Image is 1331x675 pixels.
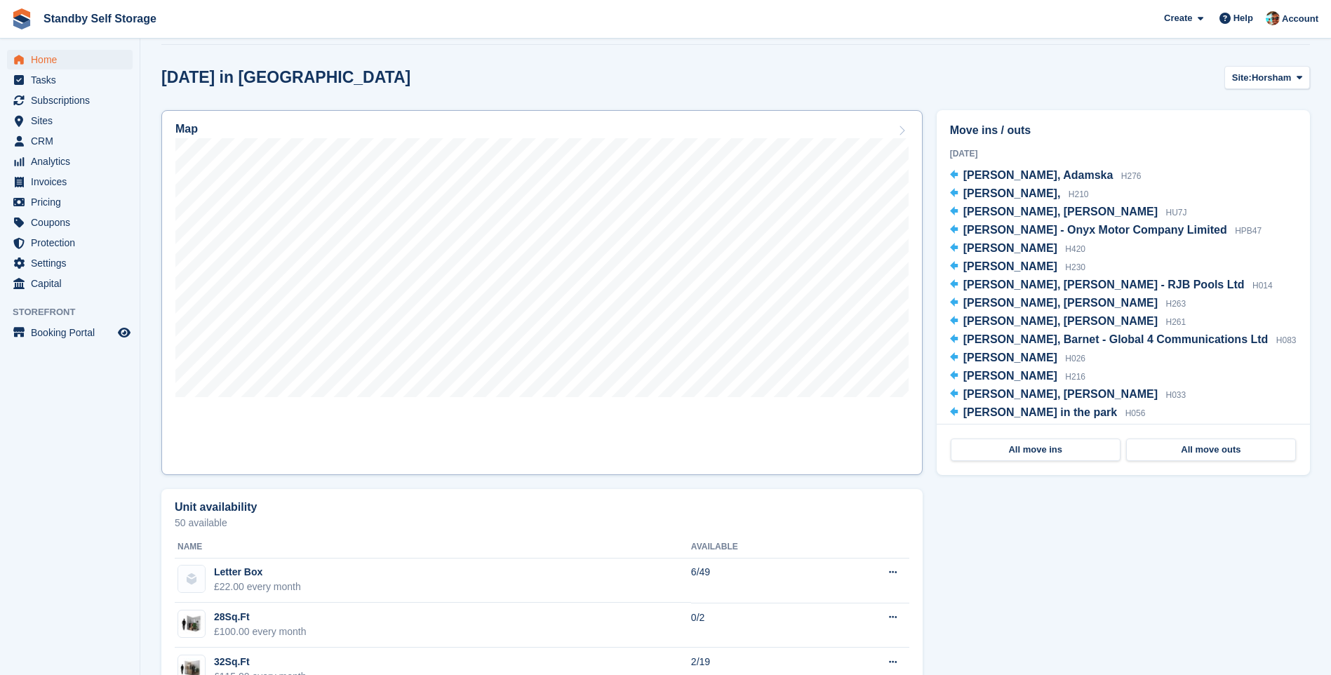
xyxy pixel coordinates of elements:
[214,655,307,669] div: 32Sq.Ft
[963,279,1245,290] span: [PERSON_NAME], [PERSON_NAME] - RJB Pools Ltd
[963,315,1158,327] span: [PERSON_NAME], [PERSON_NAME]
[1125,408,1146,418] span: H056
[161,110,923,475] a: Map
[7,50,133,69] a: menu
[1165,208,1186,218] span: HU7J
[178,566,205,592] img: blank-unit-type-icon-ffbac7b88ba66c5e286b0e438baccc4b9c83835d4c34f86887a83fc20ec27e7b.svg
[7,192,133,212] a: menu
[950,185,1089,203] a: [PERSON_NAME], H210
[31,70,115,90] span: Tasks
[175,536,691,559] th: Name
[963,352,1057,363] span: [PERSON_NAME]
[214,624,307,639] div: £100.00 every month
[31,50,115,69] span: Home
[7,131,133,151] a: menu
[950,167,1142,185] a: [PERSON_NAME], Adamska H276
[950,147,1297,160] div: [DATE]
[951,439,1121,461] a: All move ins
[7,152,133,171] a: menu
[1276,335,1297,345] span: H083
[950,276,1273,295] a: [PERSON_NAME], [PERSON_NAME] - RJB Pools Ltd H014
[950,240,1085,258] a: [PERSON_NAME] H420
[7,253,133,273] a: menu
[950,122,1297,139] h2: Move ins / outs
[7,233,133,253] a: menu
[963,333,1269,345] span: [PERSON_NAME], Barnet - Global 4 Communications Ltd
[31,91,115,110] span: Subscriptions
[950,295,1186,313] a: [PERSON_NAME], [PERSON_NAME] H263
[175,518,909,528] p: 50 available
[1252,281,1273,290] span: H014
[963,297,1158,309] span: [PERSON_NAME], [PERSON_NAME]
[7,213,133,232] a: menu
[31,111,115,131] span: Sites
[1282,12,1318,26] span: Account
[175,501,257,514] h2: Unit availability
[950,258,1085,276] a: [PERSON_NAME] H230
[31,233,115,253] span: Protection
[116,324,133,341] a: Preview store
[691,603,825,648] td: 0/2
[1121,171,1142,181] span: H276
[1232,71,1252,85] span: Site:
[963,260,1057,272] span: [PERSON_NAME]
[31,213,115,232] span: Coupons
[963,242,1057,254] span: [PERSON_NAME]
[963,388,1158,400] span: [PERSON_NAME], [PERSON_NAME]
[1165,390,1186,400] span: H033
[1065,354,1085,363] span: H026
[7,172,133,192] a: menu
[950,331,1297,349] a: [PERSON_NAME], Barnet - Global 4 Communications Ltd H083
[950,203,1187,222] a: [PERSON_NAME], [PERSON_NAME] HU7J
[13,305,140,319] span: Storefront
[7,70,133,90] a: menu
[31,131,115,151] span: CRM
[178,614,205,634] img: 30-sqft-unit.jpg
[31,192,115,212] span: Pricing
[1069,189,1089,199] span: H210
[7,111,133,131] a: menu
[1065,372,1085,382] span: H216
[950,386,1186,404] a: [PERSON_NAME], [PERSON_NAME] H033
[1165,317,1186,327] span: H261
[691,558,825,603] td: 6/49
[7,274,133,293] a: menu
[963,187,1061,199] span: [PERSON_NAME],
[1165,299,1186,309] span: H263
[1065,244,1085,254] span: H420
[1252,71,1291,85] span: Horsham
[1233,11,1253,25] span: Help
[1224,66,1310,89] button: Site: Horsham
[31,274,115,293] span: Capital
[963,406,1118,418] span: [PERSON_NAME] in the park
[950,422,1187,441] a: Bow Projects Ltd - [PERSON_NAME] H292
[950,368,1085,386] a: [PERSON_NAME] H216
[691,536,825,559] th: Available
[963,169,1113,181] span: [PERSON_NAME], Adamska
[963,370,1057,382] span: [PERSON_NAME]
[1164,11,1192,25] span: Create
[31,323,115,342] span: Booking Portal
[963,206,1158,218] span: [PERSON_NAME], [PERSON_NAME]
[214,565,301,580] div: Letter Box
[31,172,115,192] span: Invoices
[1266,11,1280,25] img: Michael Walker
[7,323,133,342] a: menu
[950,404,1146,422] a: [PERSON_NAME] in the park H056
[950,313,1186,331] a: [PERSON_NAME], [PERSON_NAME] H261
[31,253,115,273] span: Settings
[1065,262,1085,272] span: H230
[175,123,198,135] h2: Map
[950,349,1085,368] a: [PERSON_NAME] H026
[31,152,115,171] span: Analytics
[1235,226,1262,236] span: HPB47
[161,68,410,87] h2: [DATE] in [GEOGRAPHIC_DATA]
[38,7,162,30] a: Standby Self Storage
[214,580,301,594] div: £22.00 every month
[950,222,1262,240] a: [PERSON_NAME] - Onyx Motor Company Limited HPB47
[963,224,1227,236] span: [PERSON_NAME] - Onyx Motor Company Limited
[1126,439,1296,461] a: All move outs
[214,610,307,624] div: 28Sq.Ft
[11,8,32,29] img: stora-icon-8386f47178a22dfd0bd8f6a31ec36ba5ce8667c1dd55bd0f319d3a0aa187defe.svg
[7,91,133,110] a: menu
